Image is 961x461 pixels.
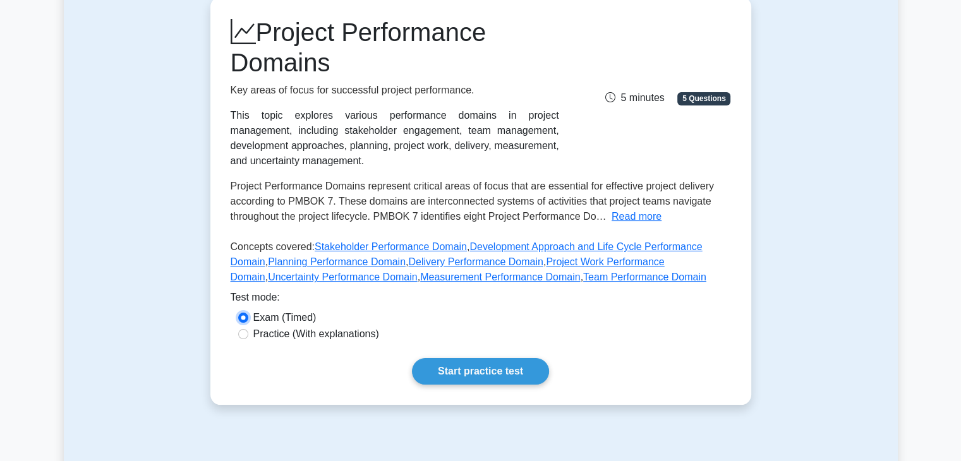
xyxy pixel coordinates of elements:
div: This topic explores various performance domains in project management, including stakeholder enga... [231,108,559,169]
a: Uncertainty Performance Domain [268,272,418,282]
a: Start practice test [412,358,549,385]
label: Exam (Timed) [253,310,317,325]
a: Team Performance Domain [583,272,706,282]
span: 5 minutes [605,92,664,103]
p: Key areas of focus for successful project performance. [231,83,559,98]
a: Measurement Performance Domain [420,272,580,282]
div: Test mode: [231,290,731,310]
h1: Project Performance Domains [231,17,559,78]
span: 5 Questions [677,92,730,105]
span: Project Performance Domains represent critical areas of focus that are essential for effective pr... [231,181,714,222]
label: Practice (With explanations) [253,326,379,342]
button: Read more [612,209,662,224]
p: Concepts covered: , , , , , , , [231,239,731,290]
a: Delivery Performance Domain [408,256,543,267]
a: Planning Performance Domain [268,256,406,267]
a: Stakeholder Performance Domain [315,241,467,252]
